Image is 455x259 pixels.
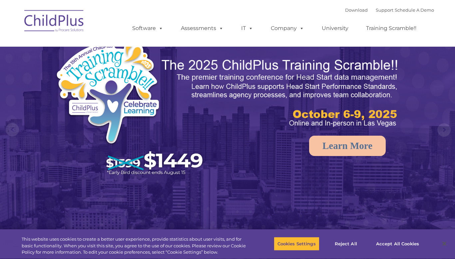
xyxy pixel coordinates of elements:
[437,236,452,251] button: Close
[359,22,423,35] a: Training Scramble!!
[372,237,423,251] button: Accept All Cookies
[22,236,250,256] div: This website uses cookies to create a better user experience, provide statistics about user visit...
[325,237,367,251] button: Reject All
[274,237,319,251] button: Cookies Settings
[395,7,434,13] a: Schedule A Demo
[93,71,121,76] span: Phone number
[345,7,368,13] a: Download
[234,22,260,35] a: IT
[264,22,311,35] a: Company
[315,22,355,35] a: University
[345,7,434,13] font: |
[376,7,393,13] a: Support
[93,44,113,49] span: Last name
[21,5,88,39] img: ChildPlus by Procare Solutions
[126,22,170,35] a: Software
[174,22,230,35] a: Assessments
[309,136,386,156] a: Learn More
